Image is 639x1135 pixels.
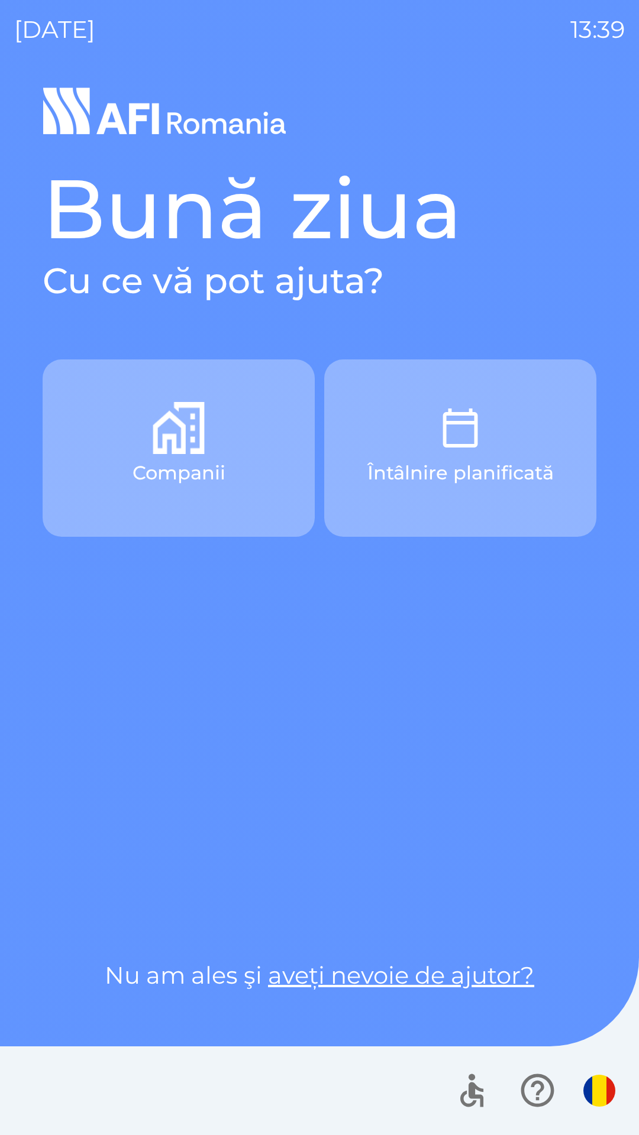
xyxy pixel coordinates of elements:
[153,402,205,454] img: b9f982fa-e31d-4f99-8b4a-6499fa97f7a5.png
[367,459,554,487] p: Întâlnire planificată
[43,359,315,537] button: Companii
[43,158,596,259] h1: Bună ziua
[324,359,596,537] button: Întâlnire planificată
[14,12,95,47] p: [DATE]
[434,402,486,454] img: 91d325ef-26b3-4739-9733-70a8ac0e35c7.png
[133,459,225,487] p: Companii
[43,83,596,140] img: Logo
[43,259,596,303] h2: Cu ce vă pot ajuta?
[43,958,596,993] p: Nu am ales şi
[583,1075,615,1107] img: ro flag
[268,961,534,990] a: aveți nevoie de ajutor?
[570,12,625,47] p: 13:39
